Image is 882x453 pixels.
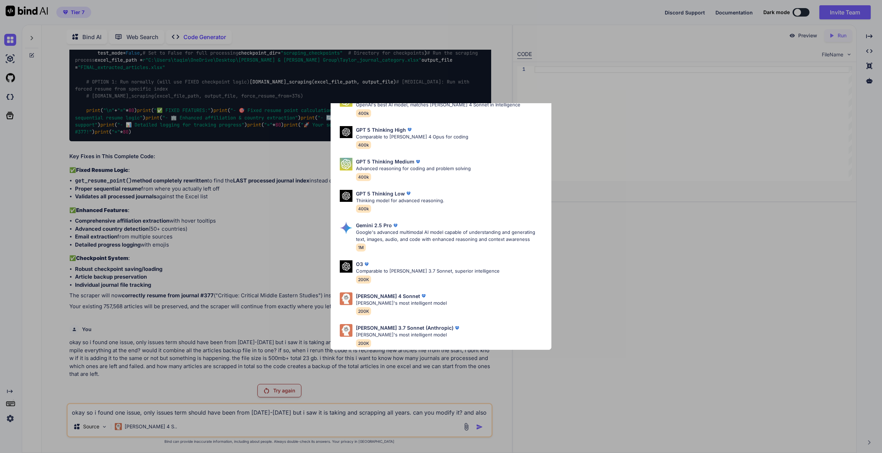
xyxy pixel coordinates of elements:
p: O3 [356,260,363,268]
img: premium [414,158,421,165]
span: 200K [356,275,371,284]
span: 400k [356,141,371,149]
img: premium [453,324,461,331]
p: Google's advanced multimodal AI model capable of understanding and generating text, images, audio... [356,229,545,243]
span: 400k [356,109,371,117]
p: [PERSON_NAME]'s most intelligent model [356,300,447,307]
p: GPT 5 Thinking High [356,126,406,134]
img: premium [392,222,399,229]
img: premium [363,261,370,268]
p: Advanced reasoning for coding and problem solving [356,165,471,172]
p: Gemini 2.5 Pro [356,222,392,229]
img: premium [420,292,427,299]
p: Thinking model for advanced reasoning. [356,197,444,204]
img: Pick Models [340,126,352,138]
p: [PERSON_NAME] 3.7 Sonnet (Anthropic) [356,324,453,331]
img: Pick Models [340,222,352,234]
p: OpenAI's best AI model, matches [PERSON_NAME] 4 Sonnet in Intelligence [356,101,520,108]
img: Pick Models [340,260,352,273]
img: Pick Models [340,324,352,337]
span: 200K [356,339,371,347]
p: [PERSON_NAME]'s most intelligent model [356,331,461,339]
span: 1M [356,243,366,252]
img: premium [405,190,412,197]
img: Pick Models [340,158,352,170]
p: Comparable to [PERSON_NAME] 4 Opus for coding [356,134,468,141]
p: Comparable to [PERSON_NAME] 3.7 Sonnet, superior intelligence [356,268,500,275]
img: Pick Models [340,190,352,202]
p: GPT 5 Thinking Low [356,190,405,197]
span: 200K [356,307,371,315]
img: premium [406,126,413,133]
span: 400k [356,173,371,181]
p: GPT 5 Thinking Medium [356,158,414,165]
img: Pick Models [340,292,352,305]
p: [PERSON_NAME] 4 Sonnet [356,292,420,300]
span: 400k [356,205,371,213]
